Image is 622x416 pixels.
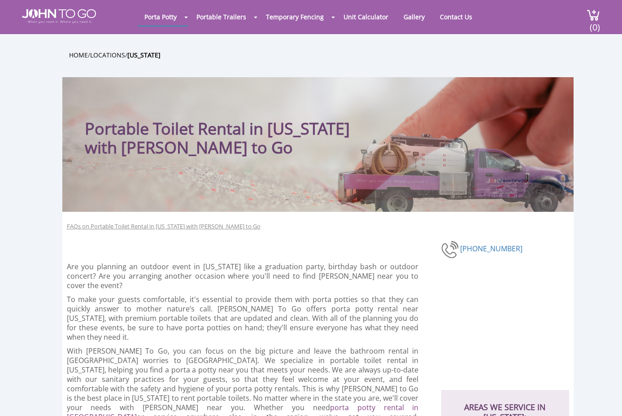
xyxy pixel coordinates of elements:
p: To make your guests comfortable, it's essential to provide them with porta potties so that they c... [67,295,419,342]
a: Gallery [397,8,431,26]
a: Unit Calculator [337,8,395,26]
a: Contact Us [433,8,479,26]
p: Are you planning an outdoor event in [US_STATE] like a graduation party, birthday bash or outdoor... [67,262,419,290]
a: [US_STATE] [127,51,161,59]
a: FAQs on Portable Toilet Rental in [US_STATE] with [PERSON_NAME] to Go [67,222,261,231]
img: phone-number [441,240,460,259]
span: (0) [589,14,600,33]
ul: / / [69,50,580,60]
a: Locations [90,51,125,59]
img: cart a [587,9,600,21]
a: Home [69,51,88,59]
a: Portable Trailers [190,8,253,26]
h1: Portable Toilet Rental in [US_STATE] with [PERSON_NAME] to Go [85,95,374,157]
img: Truck [327,128,569,212]
img: JOHN to go [22,9,96,23]
a: Porta Potty [138,8,183,26]
a: [PHONE_NUMBER] [460,243,522,253]
a: Temporary Fencing [259,8,331,26]
button: Live Chat [586,380,622,416]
